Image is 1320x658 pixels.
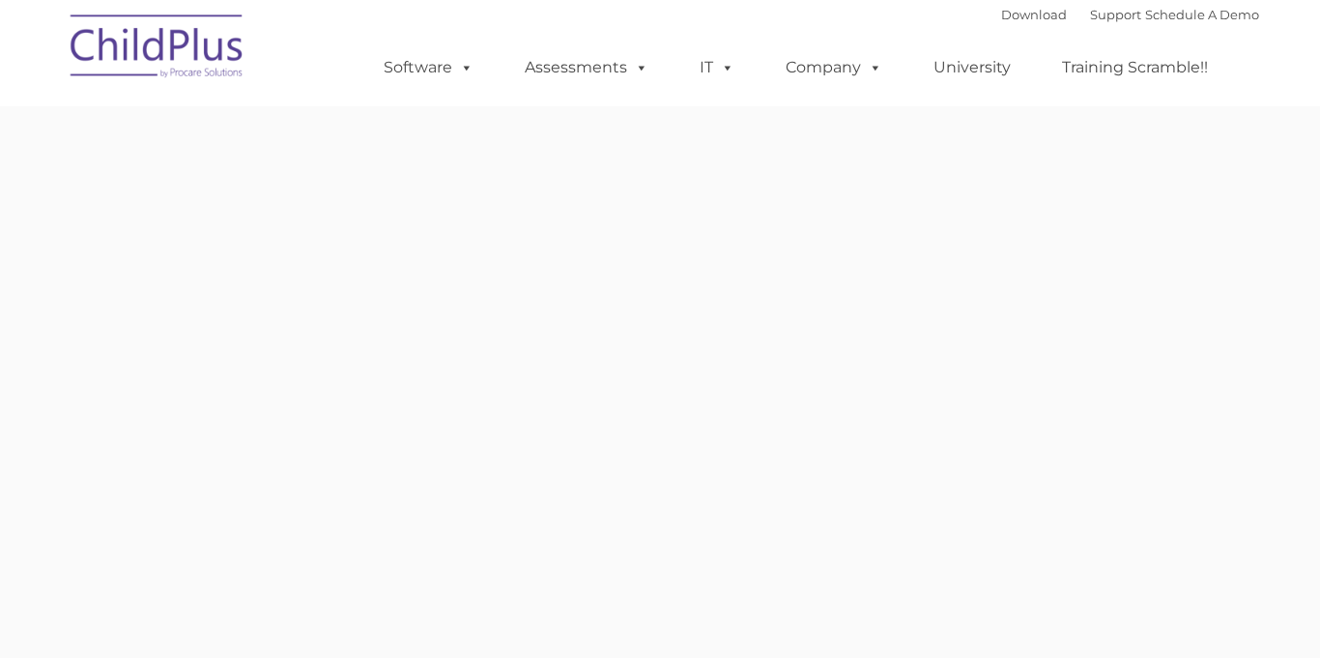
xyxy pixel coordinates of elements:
a: Company [766,48,902,87]
a: IT [680,48,754,87]
a: Support [1090,7,1141,22]
a: Download [1001,7,1067,22]
a: Assessments [505,48,668,87]
font: | [1001,7,1259,22]
img: ChildPlus by Procare Solutions [61,1,254,98]
a: Schedule A Demo [1145,7,1259,22]
a: Software [364,48,493,87]
a: University [914,48,1030,87]
a: Training Scramble!! [1043,48,1227,87]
